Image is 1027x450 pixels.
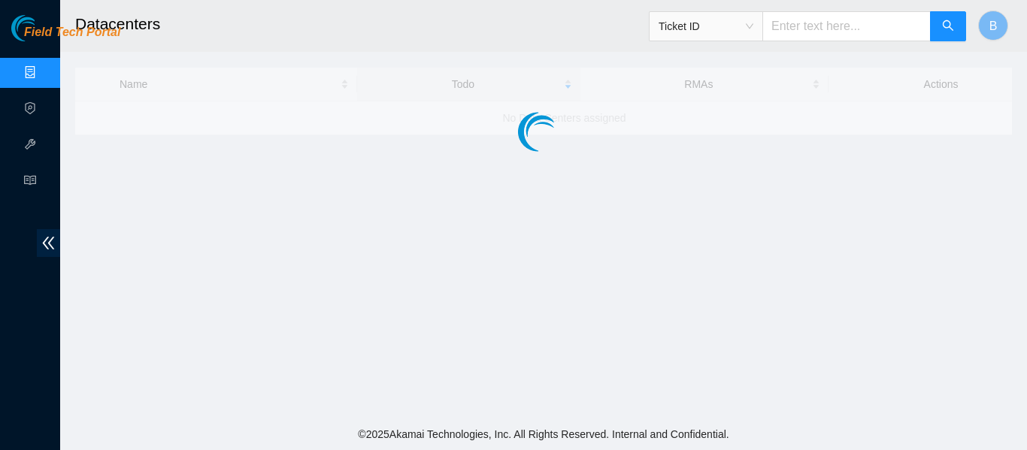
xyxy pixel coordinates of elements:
a: Akamai TechnologiesField Tech Portal [11,27,120,47]
span: Field Tech Portal [24,26,120,40]
span: Ticket ID [659,15,753,38]
button: B [978,11,1008,41]
span: double-left [37,229,60,257]
footer: © 2025 Akamai Technologies, Inc. All Rights Reserved. Internal and Confidential. [60,418,1027,450]
span: read [24,168,36,198]
img: Akamai Technologies [11,15,76,41]
span: search [942,20,954,34]
input: Enter text here... [762,11,931,41]
button: search [930,11,966,41]
span: B [989,17,998,35]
